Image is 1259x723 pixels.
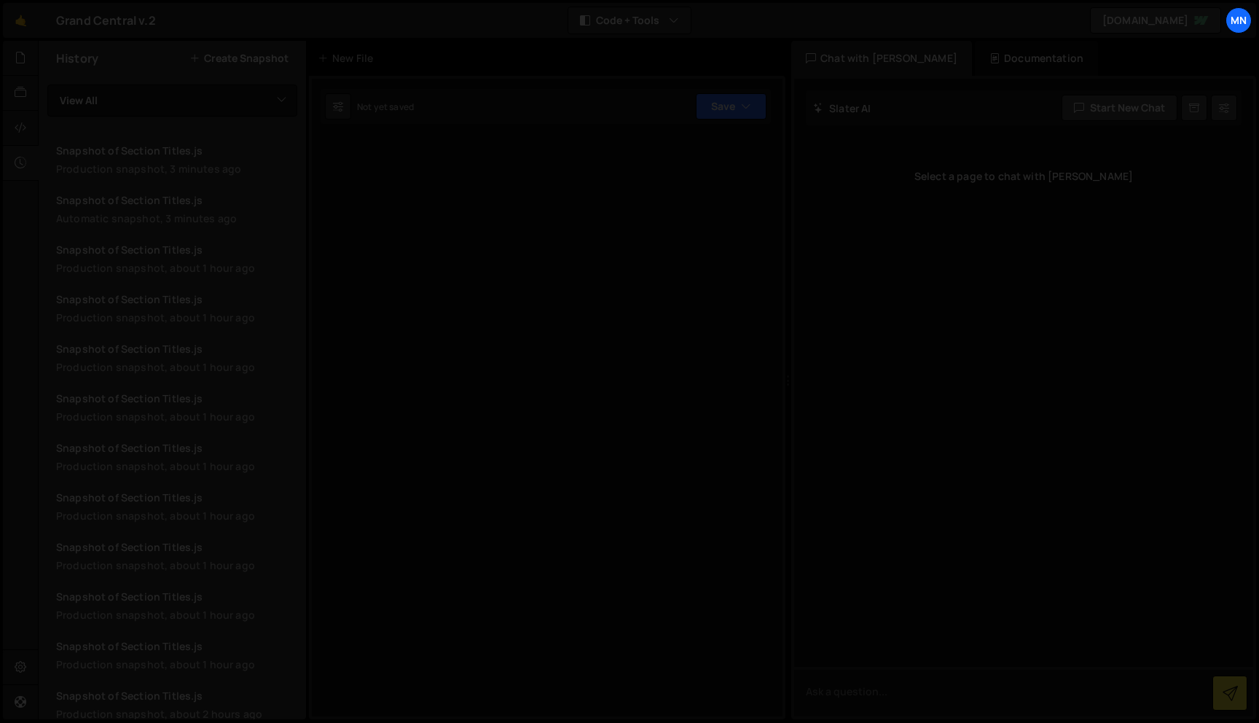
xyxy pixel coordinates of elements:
div: Production snapshot, about 2 hours ago [56,707,297,721]
div: Snapshot of Section Titles.js [56,342,297,356]
div: Grand Central v.2 [56,12,156,29]
div: Snapshot of Section Titles.js [56,689,297,703]
a: Snapshot of Section Titles.js Production snapshot, about 1 hour ago [47,333,306,383]
div: Production snapshot, about 1 hour ago [56,310,297,324]
a: Snapshot of Section Titles.js Production snapshot, about 1 hour ago [47,432,306,482]
div: Production snapshot, about 1 hour ago [56,459,297,473]
div: Production snapshot, about 1 hour ago [56,657,297,671]
div: Snapshot of Section Titles.js [56,144,297,157]
button: Code + Tools [568,7,691,34]
div: Snapshot of Section Titles.js [56,243,297,257]
div: Snapshot of Section Titles.js [56,639,297,653]
div: Production snapshot, about 1 hour ago [56,360,297,374]
div: Snapshot of Section Titles.js [56,491,297,504]
button: Start new chat [1062,95,1177,121]
a: Snapshot of Section Titles.js Production snapshot, 3 minutes ago [47,135,306,184]
button: Create Snapshot [189,52,289,64]
a: Snapshot of Section Titles.js Production snapshot, about 1 hour ago [47,581,306,630]
a: Snapshot of Section Titles.js Production snapshot, about 1 hour ago [47,234,306,284]
div: New File [318,51,379,66]
div: Production snapshot, about 1 hour ago [56,410,297,423]
a: [DOMAIN_NAME] [1090,7,1221,34]
h2: Slater AI [813,101,871,115]
a: Snapshot of Section Titles.js Production snapshot, about 1 hour ago [47,630,306,680]
div: Automatic snapshot, 3 minutes ago [56,211,297,225]
a: Snapshot of Section Titles.js Production snapshot, about 1 hour ago [47,383,306,432]
a: Snapshot of Section Titles.js Production snapshot, about 1 hour ago [47,531,306,581]
h2: History [56,50,98,66]
div: Snapshot of Section Titles.js [56,441,297,455]
a: Snapshot of Section Titles.js Production snapshot, about 1 hour ago [47,284,306,333]
div: Documentation [975,41,1098,76]
div: Production snapshot, about 1 hour ago [56,608,297,622]
div: Snapshot of Section Titles.js [56,391,297,405]
a: MN [1225,7,1252,34]
a: 🤙 [3,3,39,38]
div: Chat with [PERSON_NAME] [791,41,972,76]
div: Snapshot of Section Titles.js [56,193,297,207]
a: Snapshot of Section Titles.js Production snapshot, about 1 hour ago [47,482,306,531]
div: Production snapshot, about 1 hour ago [56,261,297,275]
div: Production snapshot, about 1 hour ago [56,509,297,523]
div: Production snapshot, about 1 hour ago [56,558,297,572]
div: Snapshot of Section Titles.js [56,590,297,603]
div: Snapshot of Section Titles.js [56,292,297,306]
a: Snapshot of Section Titles.js Automatic snapshot, 3 minutes ago [47,184,306,234]
div: Production snapshot, 3 minutes ago [56,162,297,176]
button: Save [696,93,766,120]
div: Not yet saved [357,101,414,113]
div: Snapshot of Section Titles.js [56,540,297,554]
